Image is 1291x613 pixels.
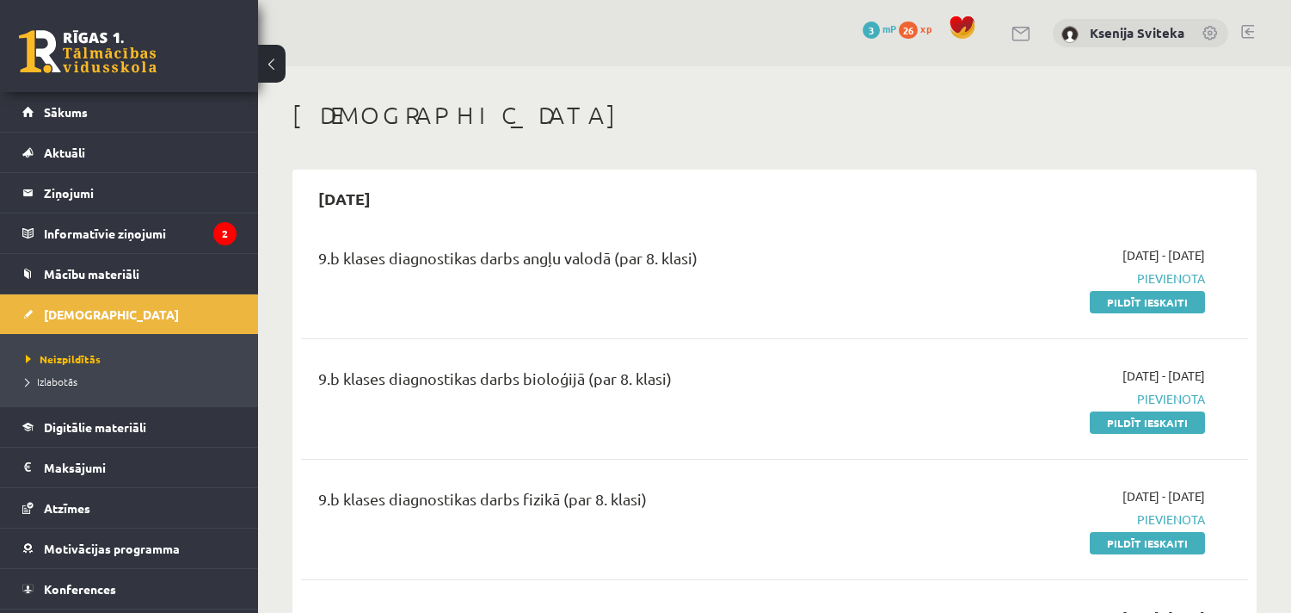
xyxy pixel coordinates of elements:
span: Motivācijas programma [44,541,180,556]
a: Neizpildītās [26,351,241,367]
span: 3 [863,22,880,39]
span: 26 [899,22,918,39]
div: 9.b klases diagnostikas darbs angļu valodā (par 8. klasi) [318,246,901,278]
span: Atzīmes [44,500,90,516]
a: Sākums [22,92,237,132]
a: [DEMOGRAPHIC_DATA] [22,294,237,334]
span: [DATE] - [DATE] [1122,487,1205,505]
img: Ksenija Sviteka [1061,26,1079,43]
a: Pildīt ieskaiti [1090,412,1205,434]
span: Pievienota [926,269,1205,288]
a: Izlabotās [26,374,241,389]
span: [DATE] - [DATE] [1122,367,1205,385]
a: Mācību materiāli [22,254,237,294]
span: mP [882,22,896,35]
a: Pildīt ieskaiti [1090,291,1205,313]
span: Sākums [44,104,88,120]
a: Aktuāli [22,133,237,172]
a: Konferences [22,569,237,609]
a: Informatīvie ziņojumi2 [22,214,237,253]
a: Ziņojumi [22,173,237,213]
span: Izlabotās [26,375,77,388]
span: Pievienota [926,511,1205,529]
h2: [DATE] [301,178,388,219]
a: 26 xp [899,22,940,35]
span: [DEMOGRAPHIC_DATA] [44,306,179,322]
a: Atzīmes [22,488,237,528]
h1: [DEMOGRAPHIC_DATA] [292,101,1257,130]
a: 3 mP [863,22,896,35]
span: Pievienota [926,390,1205,408]
span: Neizpildītās [26,352,101,366]
a: Pildīt ieskaiti [1090,532,1205,554]
span: Aktuāli [44,145,85,160]
a: Ksenija Sviteka [1090,24,1184,41]
a: Motivācijas programma [22,529,237,568]
a: Maksājumi [22,448,237,487]
legend: Maksājumi [44,448,237,487]
legend: Ziņojumi [44,173,237,213]
span: [DATE] - [DATE] [1122,246,1205,264]
span: xp [920,22,931,35]
i: 2 [213,222,237,245]
span: Mācību materiāli [44,266,139,282]
span: Digitālie materiāli [44,419,146,435]
div: 9.b klases diagnostikas darbs fizikā (par 8. klasi) [318,487,901,519]
legend: Informatīvie ziņojumi [44,214,237,253]
span: Konferences [44,581,116,597]
a: Digitālie materiāli [22,407,237,447]
div: 9.b klases diagnostikas darbs bioloģijā (par 8. klasi) [318,367,901,399]
a: Rīgas 1. Tālmācības vidusskola [19,30,157,73]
